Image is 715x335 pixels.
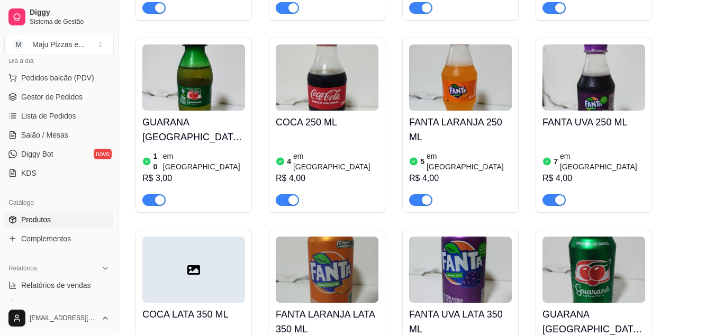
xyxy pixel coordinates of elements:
span: Salão / Mesas [21,130,68,140]
article: em [GEOGRAPHIC_DATA] [163,151,245,172]
a: Relatórios de vendas [4,277,114,294]
article: 5 [420,156,424,167]
div: R$ 4,00 [276,172,378,185]
span: Relatórios [8,264,37,273]
span: Relatório de clientes [21,299,88,310]
span: M [13,39,24,50]
img: product-image [542,44,645,111]
article: em [GEOGRAPHIC_DATA] [427,151,512,172]
img: product-image [142,44,245,111]
a: Relatório de clientes [4,296,114,313]
article: em [GEOGRAPHIC_DATA] [560,151,645,172]
h4: GUARANA [GEOGRAPHIC_DATA] 200 ML [142,115,245,144]
div: R$ 3,00 [142,172,245,185]
button: Pedidos balcão (PDV) [4,69,114,86]
span: Produtos [21,214,51,225]
article: em [GEOGRAPHIC_DATA] [293,151,378,172]
img: product-image [409,237,512,303]
span: Lista de Pedidos [21,111,76,121]
article: 4 [287,156,291,167]
span: Gestor de Pedidos [21,92,83,102]
h4: COCA 250 ML [276,115,378,130]
span: KDS [21,168,37,178]
span: Pedidos balcão (PDV) [21,73,94,83]
span: [EMAIL_ADDRESS][DOMAIN_NAME] [30,314,97,322]
button: [EMAIL_ADDRESS][DOMAIN_NAME] [4,305,114,331]
button: Select a team [4,34,114,55]
span: Relatórios de vendas [21,280,91,291]
a: Lista de Pedidos [4,107,114,124]
div: Maju Pizzas e ... [32,39,85,50]
img: product-image [409,44,512,111]
span: Complementos [21,233,71,244]
h4: FANTA LARANJA 250 ML [409,115,512,144]
article: 7 [554,156,558,167]
a: DiggySistema de Gestão [4,4,114,30]
span: Diggy Bot [21,149,53,159]
span: Sistema de Gestão [30,17,110,26]
a: Diggy Botnovo [4,146,114,162]
a: Produtos [4,211,114,228]
a: Complementos [4,230,114,247]
h4: COCA LATA 350 ML [142,307,245,322]
img: product-image [542,237,645,303]
div: R$ 4,00 [409,172,512,185]
div: Dia a dia [4,52,114,69]
article: 10 [153,151,161,172]
div: Catálogo [4,194,114,211]
div: R$ 4,00 [542,172,645,185]
h4: FANTA UVA 250 ML [542,115,645,130]
img: product-image [276,237,378,303]
a: Gestor de Pedidos [4,88,114,105]
img: product-image [276,44,378,111]
a: Salão / Mesas [4,126,114,143]
a: KDS [4,165,114,182]
span: Diggy [30,8,110,17]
